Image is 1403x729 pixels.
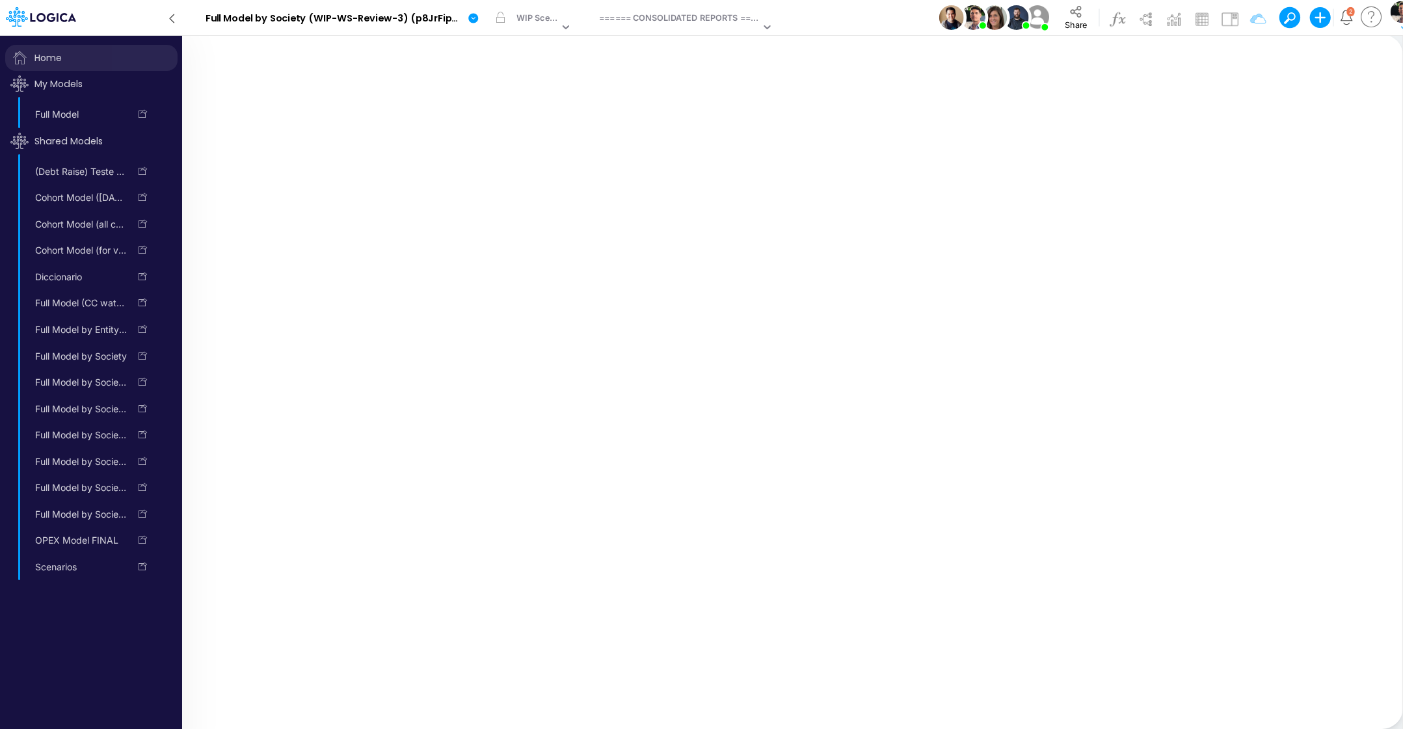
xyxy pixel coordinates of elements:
[26,557,129,577] a: Scenarios
[26,267,129,287] a: Diccionario
[599,12,760,27] div: ====== CONSOLIDATED REPORTS ======
[26,372,129,393] a: Full Model by Society (ARCHIVED)
[26,425,129,445] a: Full Model by Society (UE validation [DATE])
[26,346,129,367] a: Full Model by Society
[1055,1,1097,34] button: Share
[983,5,1008,30] img: User Image Icon
[516,12,559,27] div: WIP Scenario
[5,128,181,154] span: Click to sort models list by update time order
[26,161,129,182] a: (Debt Raise) Teste CDB Full Model by Society
[5,45,178,71] span: Home
[5,71,181,97] span: Click to sort models list by update time order
[1339,10,1354,25] a: Notifications
[1350,8,1353,14] div: 2 unread items
[26,214,129,235] a: Cohort Model (all cohorts through 2035)
[961,5,985,30] img: User Image Icon
[26,477,129,498] a: Full Model by Society (WIP)
[26,504,129,525] a: Full Model by Society (WIP-WS-Review-3) (p8JrFipGveTU7I_vk960F.EPc.b3Teyw) [DATE]T16:40:57UTC
[26,293,129,313] a: Full Model (CC waterfall example)
[1004,5,1029,30] img: User Image Icon
[206,13,463,25] b: Full Model by Society (WIP-WS-Review-3) (p8JrFipGveTU7I_vk960F.EPc.b3Teyw) [DATE]T16:40:57UTC
[939,5,964,30] img: User Image Icon
[26,319,129,340] a: Full Model by Entity (initial validation for FS / OPEX)
[1065,20,1087,29] span: Share
[26,399,129,419] a: Full Model by Society (UE validation [DATE])
[26,104,129,125] a: Full Model
[26,530,129,551] a: OPEX Model FINAL
[26,451,129,472] a: Full Model by Society (vWQs47l34Qyqm4VX0h_oLLJn9lVwjIon) [DATE]T20:00:15UTC
[26,240,129,261] a: Cohort Model (for validation with forecast through 2035 and actuals through [DATE]-24)
[1023,3,1052,32] img: User Image Icon
[26,187,129,208] a: Cohort Model ([DATE])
